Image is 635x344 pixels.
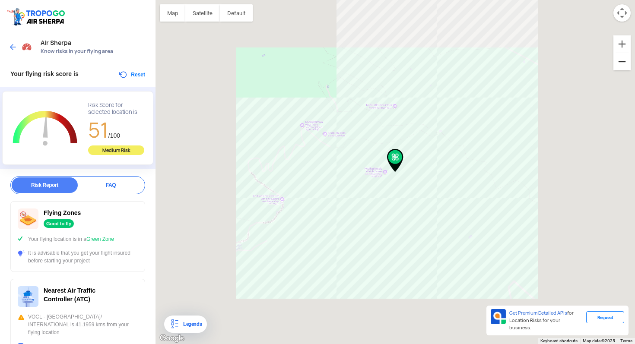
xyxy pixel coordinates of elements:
[613,53,631,70] button: Zoom out
[78,177,144,193] div: FAQ
[6,6,68,26] img: ic_tgdronemaps.svg
[41,39,147,46] span: Air Sherpa
[18,313,138,336] div: VOCL - [GEOGRAPHIC_DATA]/ INTERNATIONAL is 41.1959 kms from your flying location
[10,70,79,77] span: Your flying risk score is
[613,35,631,53] button: Zoom in
[41,48,147,55] span: Know risks in your flying area
[18,249,138,265] div: It is advisable that you get your flight insured before starting your project
[169,319,180,329] img: Legends
[160,4,185,22] button: Show street map
[583,338,615,343] span: Map data ©2025
[118,69,145,80] button: Reset
[18,208,38,229] img: ic_nofly.svg
[44,219,74,228] div: Good to fly
[44,209,81,216] span: Flying Zones
[586,311,624,323] div: Request
[491,309,506,324] img: Premium APIs
[22,41,32,52] img: Risk Scores
[158,333,186,344] a: Open this area in Google Maps (opens a new window)
[185,4,220,22] button: Show satellite imagery
[180,319,202,329] div: Legends
[18,286,38,307] img: ic_atc.svg
[88,145,144,155] div: Medium Risk
[620,338,632,343] a: Terms
[9,43,17,51] img: ic_arrow_back_blue.svg
[506,309,586,332] div: for Location Risks for your business.
[108,132,120,139] span: /100
[9,102,81,156] g: Chart
[44,287,95,303] span: Nearest Air Traffic Controller (ATC)
[88,117,108,144] span: 51
[86,236,114,242] span: Green Zone
[540,338,578,344] button: Keyboard shortcuts
[12,177,78,193] div: Risk Report
[88,102,144,116] div: Risk Score for selected location is
[18,235,138,243] div: Your flying location is in a
[613,4,631,22] button: Map camera controls
[158,333,186,344] img: Google
[509,310,567,316] span: Get Premium Detailed APIs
